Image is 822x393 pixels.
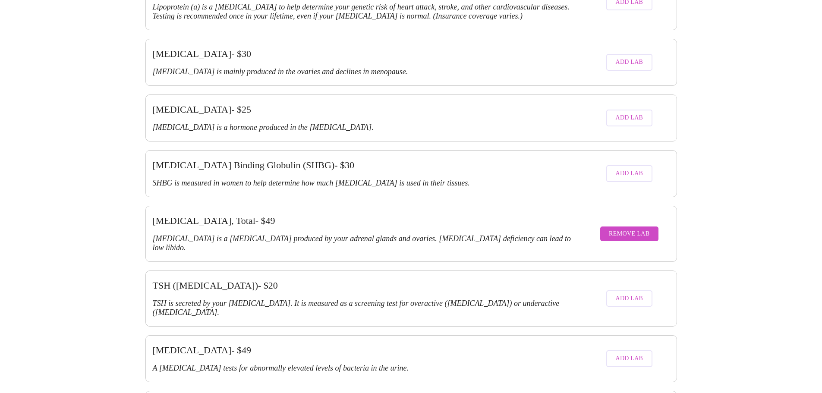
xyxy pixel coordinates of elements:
[606,165,653,182] button: Add Lab
[153,48,576,60] h3: [MEDICAL_DATA] - $ 30
[153,179,576,188] h3: SHBG is measured in women to help determine how much [MEDICAL_DATA] is used in their tissues.
[616,57,643,68] span: Add Lab
[153,3,576,21] h3: Lipoprotein (a) is a [MEDICAL_DATA] to help determine your genetic risk of heart attack, stroke, ...
[606,54,653,71] button: Add Lab
[153,160,576,171] h3: [MEDICAL_DATA] Binding Globulin (SHBG) - $ 30
[153,299,576,317] h3: TSH is secreted by your [MEDICAL_DATA]. It is measured as a screening test for overactive ([MEDIC...
[153,364,576,373] h3: A [MEDICAL_DATA] tests for abnormally elevated levels of bacteria in the urine.
[606,110,653,126] button: Add Lab
[600,226,658,242] button: Remove Lab
[153,67,576,76] h3: [MEDICAL_DATA] is mainly produced in the ovaries and declines in menopause.
[153,215,576,226] h3: [MEDICAL_DATA], Total - $ 49
[616,168,643,179] span: Add Lab
[153,345,576,356] h3: [MEDICAL_DATA] - $ 49
[616,293,643,304] span: Add Lab
[606,290,653,307] button: Add Lab
[616,113,643,123] span: Add Lab
[153,123,576,132] h3: [MEDICAL_DATA] is a hormone produced in the [MEDICAL_DATA].
[606,350,653,367] button: Add Lab
[153,104,576,115] h3: [MEDICAL_DATA] - $ 25
[153,280,576,291] h3: TSH ([MEDICAL_DATA]) - $ 20
[153,234,576,252] h3: [MEDICAL_DATA] is a [MEDICAL_DATA] produced by your adrenal glands and ovaries. [MEDICAL_DATA] de...
[609,229,650,239] span: Remove Lab
[616,353,643,364] span: Add Lab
